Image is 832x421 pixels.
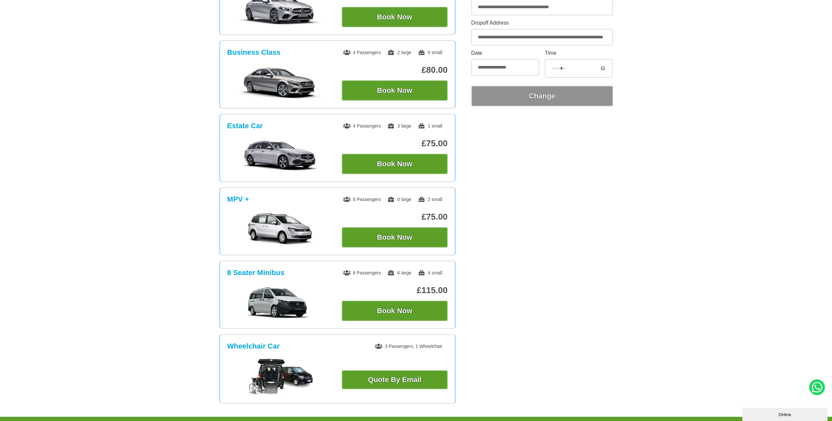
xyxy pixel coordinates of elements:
button: Book Now [342,80,448,101]
img: Business Class [231,66,329,99]
label: Dropoff Address [471,20,613,26]
p: £80.00 [342,65,448,75]
p: £75.00 [342,138,448,149]
p: £75.00 [342,212,448,222]
span: 0 small [418,50,442,55]
span: 0 large [387,197,411,202]
button: Book Now [342,301,448,321]
span: 3 Passengers, 1 Wheelchair [375,344,442,349]
h3: MPV + [227,195,249,204]
h3: 8 Seater Minibus [227,269,285,277]
button: Book Now [342,227,448,248]
h3: Estate Car [227,122,263,130]
span: 3 large [387,123,411,129]
img: Wheelchair Car [247,359,313,395]
span: 4 Passengers [343,50,381,55]
span: 6 large [387,270,411,275]
img: Estate Car [231,139,329,172]
button: Book Now [342,154,448,174]
span: 2 small [418,197,442,202]
p: £115.00 [342,285,448,295]
iframe: chat widget [742,407,829,421]
span: 4 small [418,270,442,275]
a: Quote By Email [342,370,448,389]
img: MPV + [231,213,329,246]
button: Book Now [342,7,448,27]
span: 6 Passengers [343,197,381,202]
span: 8 Passengers [343,270,381,275]
h3: Business Class [227,48,281,57]
h3: Wheelchair Car [227,342,280,351]
label: Time [545,50,613,56]
span: 2 large [387,50,411,55]
img: 8 Seater Minibus [231,286,329,319]
span: 4 Passengers [343,123,381,129]
span: 1 small [418,123,442,129]
button: Change [471,86,613,106]
label: Date [471,50,539,56]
